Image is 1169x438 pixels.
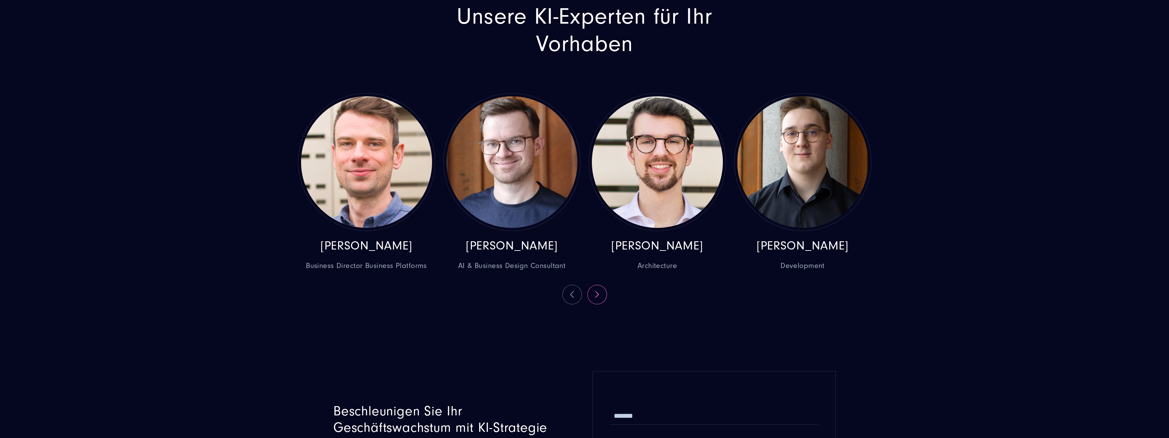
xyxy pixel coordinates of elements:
p: [PERSON_NAME] [298,239,435,253]
img: Stephan-Ritter-570x570 [592,96,723,228]
p: [PERSON_NAME] [734,239,871,253]
img: Tomasz-Gabrys-570x570 [446,96,577,228]
p: [PERSON_NAME] [589,239,726,253]
img: Milosz-Rolla-570x570 [737,96,868,228]
h2: Unsere KI-Experten für Ihr Vorhaben [422,3,748,58]
img: Marcel Epler - Senior Consultant & Solution Architect - SUNZINET [301,96,432,228]
span: Development [734,260,871,271]
span: AI & Business Design Consultant [443,260,581,271]
span: Architecture [589,260,726,271]
p: [PERSON_NAME] [443,239,581,253]
span: Business Director Business Platforms [298,260,435,271]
